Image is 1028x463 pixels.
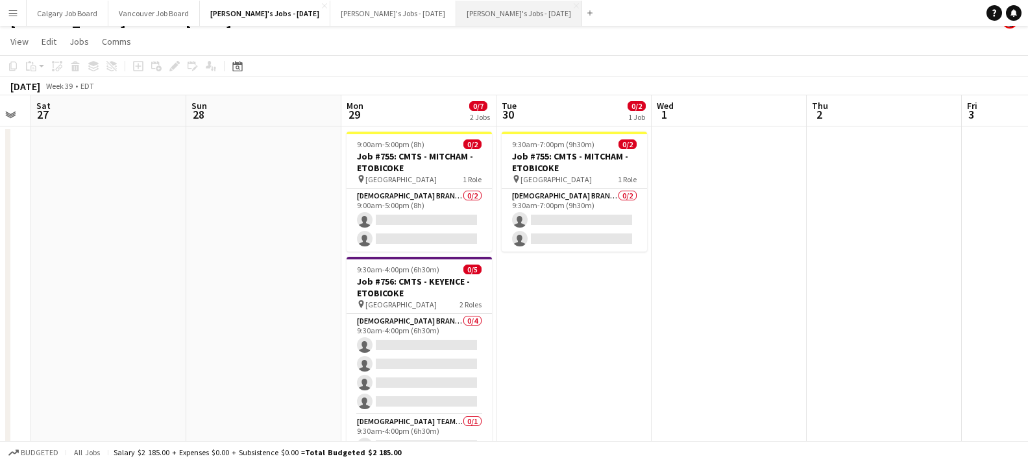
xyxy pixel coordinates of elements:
div: 1 Job [628,112,645,122]
button: Calgary Job Board [27,1,108,26]
app-card-role: [DEMOGRAPHIC_DATA] Brand Ambassador0/29:30am-7:00pm (9h30m) [502,189,647,252]
a: Jobs [64,33,94,50]
span: 9:30am-4:00pm (6h30m) [357,265,439,274]
div: [DATE] [10,80,40,93]
span: 2 Roles [459,300,482,309]
span: 1 Role [463,174,482,184]
span: 0/2 [463,139,482,149]
a: View [5,33,34,50]
span: 0/2 [618,139,637,149]
h3: Job #756: CMTS - KEYENCE - ETOBICOKE [347,276,492,299]
span: 0/7 [469,101,487,111]
span: 9:00am-5:00pm (8h) [357,139,424,149]
app-job-card: 9:30am-7:00pm (9h30m)0/2Job #755: CMTS - MITCHAM - ETOBICOKE [GEOGRAPHIC_DATA]1 Role[DEMOGRAPHIC_... [502,132,647,252]
h3: Job #755: CMTS - MITCHAM - ETOBICOKE [502,150,647,174]
span: 2 [810,107,828,122]
app-card-role: [DEMOGRAPHIC_DATA] Team Leader0/19:30am-4:00pm (6h30m) [347,414,492,458]
span: 28 [190,107,207,122]
button: [PERSON_NAME]'s Jobs - [DATE] [200,1,330,26]
span: Week 39 [43,81,75,91]
span: [GEOGRAPHIC_DATA] [520,174,592,184]
span: [GEOGRAPHIC_DATA] [365,174,437,184]
span: Jobs [69,36,89,47]
div: 2 Jobs [470,112,490,122]
span: 9:30am-7:00pm (9h30m) [512,139,594,149]
span: All jobs [71,447,103,457]
span: View [10,36,29,47]
span: 0/5 [463,265,482,274]
span: Total Budgeted $2 185.00 [305,447,401,457]
app-job-card: 9:30am-4:00pm (6h30m)0/5Job #756: CMTS - KEYENCE - ETOBICOKE [GEOGRAPHIC_DATA]2 Roles[DEMOGRAPHIC... [347,257,492,449]
span: Tue [502,100,517,112]
app-card-role: [DEMOGRAPHIC_DATA] Brand Ambassador0/49:30am-4:00pm (6h30m) [347,314,492,414]
div: EDT [80,81,94,91]
a: Comms [97,33,136,50]
span: 0/2 [628,101,646,111]
span: Thu [812,100,828,112]
a: Edit [36,33,62,50]
button: [PERSON_NAME]'s Jobs - [DATE] [330,1,456,26]
span: Wed [657,100,674,112]
span: [GEOGRAPHIC_DATA] [365,300,437,309]
span: 3 [965,107,977,122]
app-card-role: [DEMOGRAPHIC_DATA] Brand Ambassador0/29:00am-5:00pm (8h) [347,189,492,252]
app-job-card: 9:00am-5:00pm (8h)0/2Job #755: CMTS - MITCHAM - ETOBICOKE [GEOGRAPHIC_DATA]1 Role[DEMOGRAPHIC_DAT... [347,132,492,252]
span: 30 [500,107,517,122]
button: Budgeted [6,445,60,460]
span: Edit [42,36,56,47]
span: 27 [34,107,51,122]
button: Vancouver Job Board [108,1,200,26]
span: Budgeted [21,448,58,457]
span: Sun [191,100,207,112]
h3: Job #755: CMTS - MITCHAM - ETOBICOKE [347,150,492,174]
span: Mon [347,100,363,112]
span: Sat [36,100,51,112]
span: Fri [967,100,977,112]
button: [PERSON_NAME]'s Jobs - [DATE] [456,1,582,26]
span: 1 Role [618,174,637,184]
div: Salary $2 185.00 + Expenses $0.00 + Subsistence $0.00 = [114,447,401,457]
span: 1 [655,107,674,122]
span: Comms [102,36,131,47]
span: 29 [345,107,363,122]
